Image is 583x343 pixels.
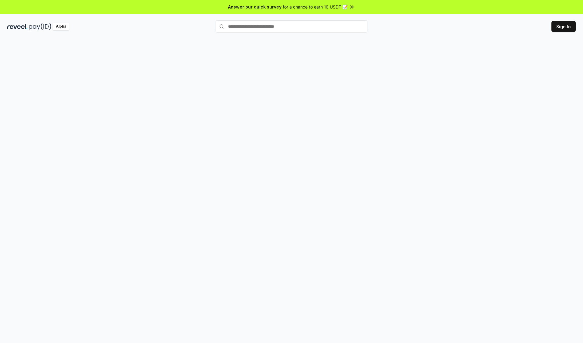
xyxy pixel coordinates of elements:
div: Alpha [53,23,70,30]
span: Answer our quick survey [228,4,281,10]
img: pay_id [29,23,51,30]
button: Sign In [551,21,576,32]
span: for a chance to earn 10 USDT 📝 [283,4,348,10]
img: reveel_dark [7,23,28,30]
